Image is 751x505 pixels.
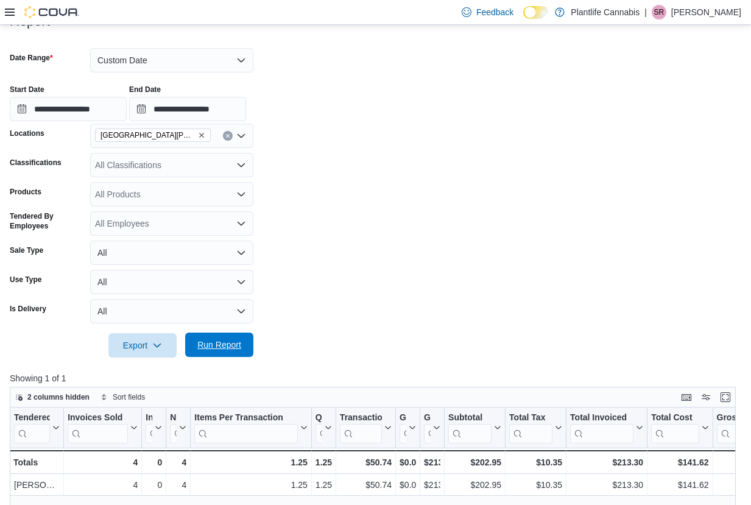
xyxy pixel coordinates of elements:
[197,339,241,351] span: Run Report
[194,412,308,443] button: Items Per Transaction
[10,372,743,384] p: Showing 1 of 1
[448,412,492,424] div: Subtotal
[340,412,392,443] button: Transaction Average
[316,412,322,424] div: Qty Per Transaction
[194,478,308,493] div: 1.25
[10,97,127,121] input: Press the down key to open a popover containing a calendar.
[509,412,552,424] div: Total Tax
[476,6,513,18] span: Feedback
[24,6,79,18] img: Cova
[651,412,699,443] div: Total Cost
[424,412,431,424] div: Gross Sales
[100,129,196,141] span: [GEOGRAPHIC_DATA][PERSON_NAME] - [GEOGRAPHIC_DATA]
[424,478,440,493] div: $213.95
[194,412,298,424] div: Items Per Transaction
[236,160,246,170] button: Open list of options
[316,455,332,470] div: 1.25
[236,131,246,141] button: Open list of options
[651,478,708,493] div: $141.62
[671,5,741,19] p: [PERSON_NAME]
[10,129,44,138] label: Locations
[90,48,253,72] button: Custom Date
[68,412,138,443] button: Invoices Sold
[27,392,90,402] span: 2 columns hidden
[448,412,501,443] button: Subtotal
[654,5,665,19] span: SR
[316,412,332,443] button: Qty Per Transaction
[146,412,152,424] div: Invoices Ref
[236,219,246,228] button: Open list of options
[316,412,322,443] div: Qty Per Transaction
[10,245,43,255] label: Sale Type
[448,478,501,493] div: $202.95
[651,412,699,424] div: Total Cost
[424,412,440,443] button: Gross Sales
[509,478,562,493] div: $10.35
[68,455,138,470] div: 4
[448,455,501,470] div: $202.95
[10,390,94,404] button: 2 columns hidden
[170,455,186,470] div: 4
[718,390,733,404] button: Enter fullscreen
[10,85,44,94] label: Start Date
[90,241,253,265] button: All
[90,270,253,294] button: All
[14,412,60,443] button: Tendered Employee
[340,455,392,470] div: $50.74
[10,158,62,168] label: Classifications
[570,455,643,470] div: $213.30
[400,412,416,443] button: Gift Cards
[68,412,128,424] div: Invoices Sold
[340,478,392,493] div: $50.74
[170,412,186,443] button: Net Sold
[170,478,186,493] div: 4
[400,412,406,443] div: Gift Card Sales
[185,333,253,357] button: Run Report
[652,5,666,19] div: Skyler Rowsell
[570,412,633,424] div: Total Invoiced
[90,299,253,323] button: All
[116,333,169,358] span: Export
[68,412,128,443] div: Invoices Sold
[129,85,161,94] label: End Date
[146,455,162,470] div: 0
[68,478,138,493] div: 4
[509,412,562,443] button: Total Tax
[146,478,162,493] div: 0
[10,304,46,314] label: Is Delivery
[113,392,145,402] span: Sort fields
[570,412,643,443] button: Total Invoiced
[448,412,492,443] div: Subtotal
[340,412,382,424] div: Transaction Average
[316,478,332,493] div: 1.25
[400,412,406,424] div: Gift Cards
[570,478,643,493] div: $213.30
[236,189,246,199] button: Open list of options
[340,412,382,443] div: Transaction Average
[10,275,41,284] label: Use Type
[108,333,177,358] button: Export
[14,412,50,443] div: Tendered Employee
[10,211,85,231] label: Tendered By Employees
[146,412,152,443] div: Invoices Ref
[13,455,60,470] div: Totals
[146,412,162,443] button: Invoices Ref
[424,412,431,443] div: Gross Sales
[95,129,211,142] span: Fort McMurray - Eagle Ridge
[10,53,53,63] label: Date Range
[198,132,205,139] button: Remove Fort McMurray - Eagle Ridge from selection in this group
[223,131,233,141] button: Clear input
[170,412,177,443] div: Net Sold
[571,5,640,19] p: Plantlife Cannabis
[170,412,177,424] div: Net Sold
[129,97,246,121] input: Press the down key to open a popover containing a calendar.
[14,478,60,493] div: [PERSON_NAME]
[509,455,562,470] div: $10.35
[570,412,633,443] div: Total Invoiced
[699,390,713,404] button: Display options
[194,455,308,470] div: 1.25
[679,390,694,404] button: Keyboard shortcuts
[96,390,150,404] button: Sort fields
[400,455,416,470] div: $0.00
